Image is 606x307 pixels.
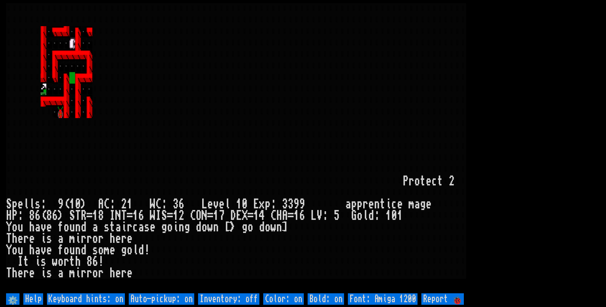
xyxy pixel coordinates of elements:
div: 9 [299,198,305,210]
div: o [248,221,253,233]
div: f [58,221,64,233]
div: w [52,256,58,267]
div: n [276,221,282,233]
div: 6 [52,210,58,221]
div: 0 [242,198,248,210]
div: T [121,210,127,221]
div: h [29,221,35,233]
div: 1 [386,210,391,221]
div: 6 [35,210,41,221]
div: ! [98,256,104,267]
div: m [69,267,75,279]
div: o [64,244,69,256]
div: m [104,244,110,256]
div: r [87,233,92,244]
div: s [104,221,110,233]
div: N [202,210,207,221]
div: e [219,198,225,210]
div: I [18,256,23,267]
div: Y [6,244,12,256]
div: ) [81,198,87,210]
div: h [12,267,18,279]
div: e [110,244,115,256]
div: s [46,233,52,244]
div: C [190,210,196,221]
div: A [282,210,288,221]
div: f [58,244,64,256]
div: w [271,221,276,233]
div: o [414,176,420,187]
div: a [115,221,121,233]
div: c [432,176,437,187]
div: V [317,210,322,221]
div: r [23,233,29,244]
div: i [41,267,46,279]
div: 2 [179,210,184,221]
div: s [144,221,150,233]
div: > [230,221,236,233]
div: e [207,198,213,210]
div: S [69,210,75,221]
div: e [46,221,52,233]
div: D [230,210,236,221]
div: i [173,221,179,233]
div: o [357,210,363,221]
div: 6 [92,256,98,267]
div: H [276,210,282,221]
div: d [138,244,144,256]
div: r [127,221,133,233]
div: e [397,198,403,210]
input: Inventory: off [198,293,259,305]
div: 6 [299,210,305,221]
div: a [35,244,41,256]
input: ⚙️ [6,293,19,305]
div: e [46,244,52,256]
div: ] [282,221,288,233]
div: 1 [173,210,179,221]
div: m [69,233,75,244]
div: [ [225,221,230,233]
input: Font: Amiga 1200 [348,293,418,305]
div: E [253,198,259,210]
div: d [259,221,265,233]
div: r [23,267,29,279]
div: 7 [219,210,225,221]
div: ( [64,198,69,210]
div: g [121,244,127,256]
div: H [6,210,12,221]
div: u [69,221,75,233]
div: t [69,256,75,267]
input: Help [23,293,43,305]
div: 0 [391,210,397,221]
div: l [225,198,230,210]
div: 2 [121,198,127,210]
div: o [127,244,133,256]
div: = [207,210,213,221]
div: ) [58,210,64,221]
div: d [196,221,202,233]
div: i [75,233,81,244]
div: : [41,198,46,210]
div: r [81,267,87,279]
div: l [29,198,35,210]
div: i [75,267,81,279]
div: t [420,176,426,187]
div: = [248,210,253,221]
div: e [29,267,35,279]
div: e [426,176,432,187]
div: 6 [179,198,184,210]
div: S [6,198,12,210]
div: n [213,221,219,233]
div: s [35,198,41,210]
div: o [167,221,173,233]
div: 6 [138,210,144,221]
div: 5 [334,210,340,221]
input: Keyboard hints: on [47,293,125,305]
input: Color: on [263,293,304,305]
div: h [110,233,115,244]
div: s [46,267,52,279]
div: O [196,210,202,221]
div: ! [144,244,150,256]
div: R [81,210,87,221]
div: i [386,198,391,210]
